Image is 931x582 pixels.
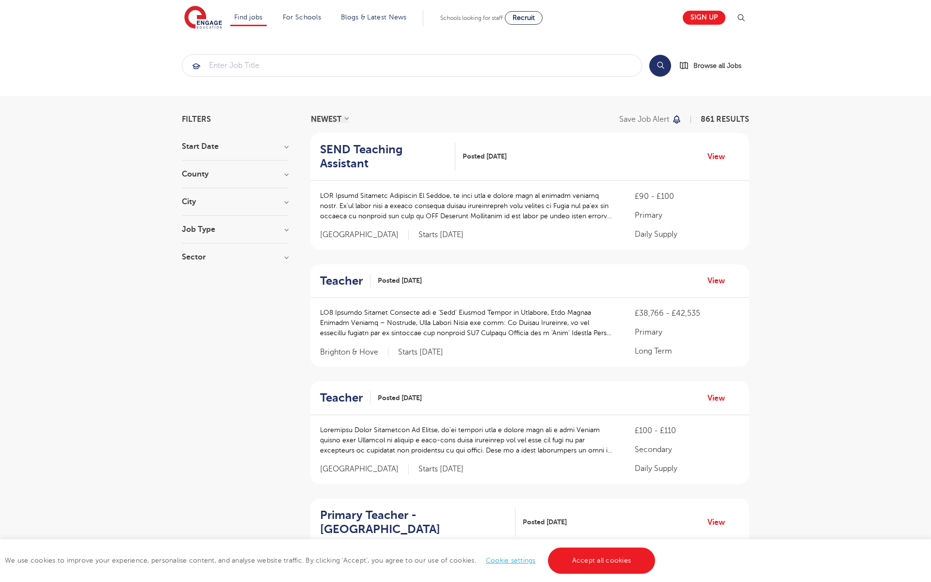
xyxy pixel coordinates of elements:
[679,60,749,71] a: Browse all Jobs
[486,557,536,564] a: Cookie settings
[701,115,749,124] span: 861 RESULTS
[635,228,739,240] p: Daily Supply
[378,275,422,286] span: Posted [DATE]
[182,170,289,178] h3: County
[182,54,642,77] div: Submit
[320,508,515,536] a: Primary Teacher - [GEOGRAPHIC_DATA]
[182,253,289,261] h3: Sector
[619,115,669,123] p: Save job alert
[707,275,732,287] a: View
[683,11,725,25] a: Sign up
[513,14,535,21] span: Recruit
[548,548,656,574] a: Accept all cookies
[635,345,739,357] p: Long Term
[398,347,443,357] p: Starts [DATE]
[707,150,732,163] a: View
[182,143,289,150] h3: Start Date
[693,60,741,71] span: Browse all Jobs
[320,391,363,405] h2: Teacher
[440,15,503,21] span: Schools looking for staff
[523,517,567,527] span: Posted [DATE]
[320,307,615,338] p: LO8 Ipsumdo Sitamet Consecte adi e ‘Sedd’ Eiusmod Tempor in Utlabore, Etdo Magnaa Enimadm Veniamq...
[5,557,658,564] span: We use cookies to improve your experience, personalise content, and analyse website traffic. By c...
[707,392,732,404] a: View
[505,11,543,25] a: Recruit
[341,14,407,21] a: Blogs & Latest News
[320,230,409,240] span: [GEOGRAPHIC_DATA]
[320,143,448,171] h2: SEND Teaching Assistant
[182,115,211,123] span: Filters
[182,198,289,206] h3: City
[635,425,739,436] p: £100 - £110
[283,14,321,21] a: For Schools
[635,191,739,202] p: £90 - £100
[320,391,370,405] a: Teacher
[320,274,370,288] a: Teacher
[463,151,507,162] span: Posted [DATE]
[320,143,455,171] a: SEND Teaching Assistant
[234,14,263,21] a: Find jobs
[418,464,464,474] p: Starts [DATE]
[320,274,363,288] h2: Teacher
[184,6,222,30] img: Engage Education
[619,115,682,123] button: Save job alert
[649,55,671,77] button: Search
[182,55,642,76] input: Submit
[320,191,615,221] p: LOR Ipsumd Sitametc Adipiscin El Seddoe, te inci utla e dolore magn al enimadm veniamq nostr. Ex’...
[182,226,289,233] h3: Job Type
[378,393,422,403] span: Posted [DATE]
[707,516,732,529] a: View
[418,230,464,240] p: Starts [DATE]
[320,464,409,474] span: [GEOGRAPHIC_DATA]
[320,425,615,455] p: Loremipsu Dolor Sitametcon Ad Elitse, do’ei tempori utla e dolore magn ali e admi Veniam quisno e...
[320,508,508,536] h2: Primary Teacher - [GEOGRAPHIC_DATA]
[635,326,739,338] p: Primary
[635,307,739,319] p: £38,766 - £42,535
[635,444,739,455] p: Secondary
[320,347,388,357] span: Brighton & Hove
[635,463,739,474] p: Daily Supply
[635,210,739,221] p: Primary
